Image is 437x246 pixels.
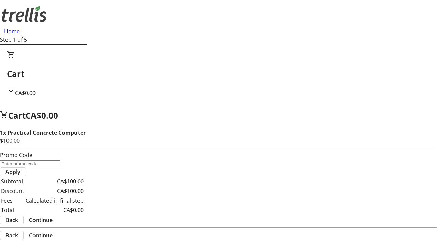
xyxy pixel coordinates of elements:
[15,89,36,97] span: CA$0.00
[26,110,58,121] span: CA$0.00
[5,216,18,224] span: Back
[5,168,20,176] span: Apply
[1,206,25,215] td: Total
[24,216,58,224] button: Continue
[25,187,84,195] td: CA$100.00
[25,206,84,215] td: CA$0.00
[29,231,53,240] span: Continue
[24,231,58,240] button: Continue
[1,196,25,205] td: Fees
[1,177,25,186] td: Subtotal
[29,216,53,224] span: Continue
[25,196,84,205] td: Calculated in final step
[7,51,430,97] div: CartCA$0.00
[7,68,430,80] h2: Cart
[25,177,84,186] td: CA$100.00
[1,187,25,195] td: Discount
[8,110,26,121] span: Cart
[5,231,18,240] span: Back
